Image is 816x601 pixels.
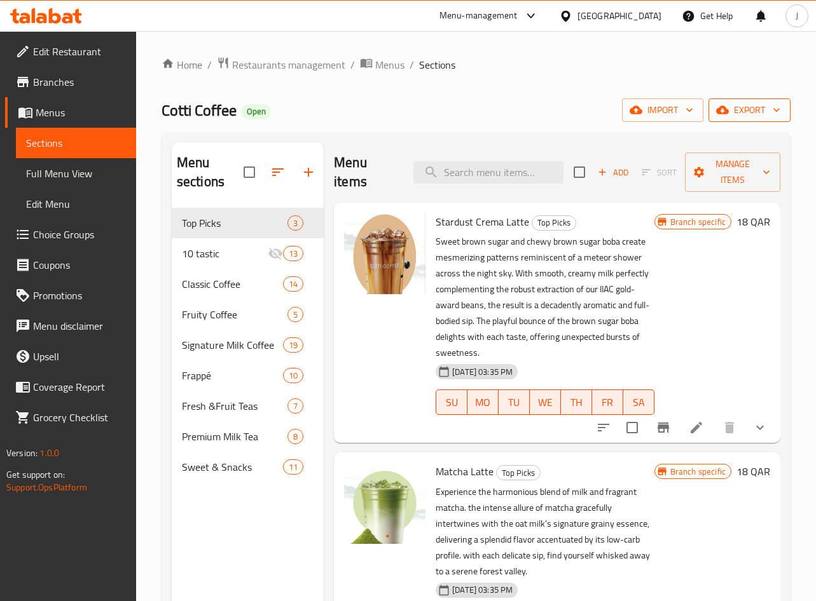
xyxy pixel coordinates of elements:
[288,217,303,229] span: 3
[695,156,770,188] span: Manage items
[709,98,791,122] button: export
[619,414,646,441] span: Select to update
[499,389,530,415] button: TU
[633,163,685,182] span: Select section first
[287,307,303,322] div: items
[33,74,126,90] span: Branches
[16,158,136,189] a: Full Menu View
[334,153,398,191] h2: Menu items
[752,420,768,435] svg: Show Choices
[284,339,303,351] span: 19
[360,57,405,73] a: Menus
[26,135,126,151] span: Sections
[172,360,324,391] div: Frappé10
[287,215,303,231] div: items
[419,57,455,72] span: Sections
[436,212,529,231] span: Stardust Crema Latte
[172,238,324,269] div: 10 tastic13
[284,461,303,473] span: 11
[172,203,324,487] nav: Menu sections
[436,389,467,415] button: SU
[496,465,541,480] div: Top Picks
[632,102,693,118] span: import
[288,309,303,321] span: 5
[288,400,303,412] span: 7
[467,389,499,415] button: MO
[33,410,126,425] span: Grocery Checklist
[593,163,633,182] button: Add
[172,391,324,421] div: Fresh &Fruit Teas7
[39,445,59,461] span: 1.0.0
[172,421,324,452] div: Premium Milk Tea8
[182,215,287,231] div: Top Picks
[566,393,587,412] span: TH
[532,215,576,230] span: Top Picks
[182,459,283,475] div: Sweet & Snacks
[16,128,136,158] a: Sections
[5,219,136,250] a: Choice Groups
[497,466,540,480] span: Top Picks
[350,57,355,72] li: /
[447,366,518,378] span: [DATE] 03:35 PM
[447,584,518,596] span: [DATE] 03:35 PM
[182,398,287,414] span: Fresh &Fruit Teas
[283,368,303,383] div: items
[172,269,324,299] div: Classic Coffee14
[6,445,38,461] span: Version:
[592,389,623,415] button: FR
[33,227,126,242] span: Choice Groups
[242,104,271,119] div: Open
[33,257,126,273] span: Coupons
[561,389,592,415] button: TH
[26,196,126,212] span: Edit Menu
[375,57,405,72] span: Menus
[5,67,136,97] a: Branches
[232,57,345,72] span: Restaurants management
[268,246,283,261] svg: Inactive section
[182,368,283,383] span: Frappé
[689,420,704,435] a: Edit menu item
[441,393,462,412] span: SU
[182,429,287,444] span: Premium Milk Tea
[736,213,770,231] h6: 18 QAR
[5,372,136,402] a: Coverage Report
[16,189,136,219] a: Edit Menu
[714,412,745,443] button: delete
[5,402,136,433] a: Grocery Checklist
[26,166,126,181] span: Full Menu View
[622,98,703,122] button: import
[665,466,731,478] span: Branch specific
[532,215,576,231] div: Top Picks
[182,276,283,292] span: Classic Coffee
[162,57,791,73] nav: breadcrumb
[284,278,303,290] span: 14
[182,307,287,322] div: Fruity Coffee
[283,246,303,261] div: items
[182,337,283,353] span: Signature Milk Coffee
[5,280,136,311] a: Promotions
[287,398,303,414] div: items
[5,341,136,372] a: Upsell
[436,462,494,481] span: Matcha Latte
[172,452,324,482] div: Sweet & Snacks11
[33,379,126,395] span: Coverage Report
[293,157,324,187] button: Add section
[439,8,518,24] div: Menu-management
[217,57,345,73] a: Restaurants management
[288,431,303,443] span: 8
[504,393,525,412] span: TU
[593,163,633,182] span: Add item
[596,165,630,180] span: Add
[344,213,425,294] img: Stardust Crema Latte
[796,9,798,23] span: J
[207,57,212,72] li: /
[287,429,303,444] div: items
[177,153,244,191] h2: Menu sections
[344,463,425,544] img: Matcha Latte
[33,44,126,59] span: Edit Restaurant
[577,9,661,23] div: [GEOGRAPHIC_DATA]
[736,463,770,480] h6: 18 QAR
